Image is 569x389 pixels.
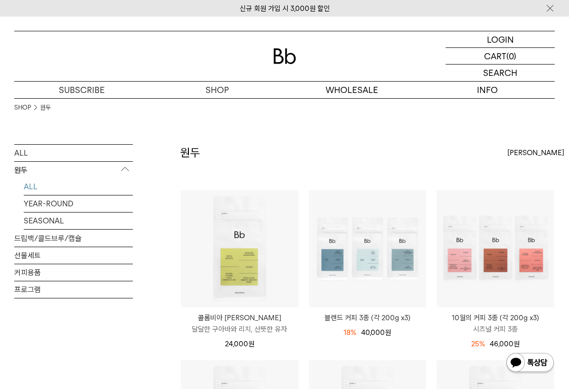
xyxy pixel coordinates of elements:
[14,162,133,179] p: 원두
[14,103,31,112] a: SHOP
[437,312,554,335] a: 10월의 커피 3종 (각 200g x3) 시즈널 커피 3종
[437,324,554,335] p: 시즈널 커피 3종
[437,312,554,324] p: 10월의 커피 3종 (각 200g x3)
[385,328,391,337] span: 원
[285,82,420,98] p: WHOLESALE
[14,264,133,281] a: 커피용품
[505,352,555,375] img: 카카오톡 채널 1:1 채팅 버튼
[180,145,200,161] h2: 원두
[181,324,298,335] p: 달달한 구아바와 리치, 산뜻한 유자
[273,48,296,64] img: 로고
[507,147,564,158] span: [PERSON_NAME]
[437,190,554,308] img: 10월의 커피 3종 (각 200g x3)
[14,230,133,247] a: 드립백/콜드브루/캡슐
[446,48,555,65] a: CART (0)
[471,338,485,350] div: 25%
[420,82,555,98] p: INFO
[361,328,391,337] span: 40,000
[14,145,133,161] a: ALL
[309,312,427,324] a: 블렌드 커피 3종 (각 200g x3)
[483,65,517,81] p: SEARCH
[309,190,427,308] img: 블렌드 커피 3종 (각 200g x3)
[40,103,51,112] a: 원두
[225,340,254,348] span: 24,000
[490,340,520,348] span: 46,000
[248,340,254,348] span: 원
[446,31,555,48] a: LOGIN
[240,4,330,13] a: 신규 회원 가입 시 3,000원 할인
[149,82,285,98] a: SHOP
[24,178,133,195] a: ALL
[24,195,133,212] a: YEAR-ROUND
[181,190,298,308] img: 콜롬비아 파티오 보니토
[181,312,298,335] a: 콜롬비아 [PERSON_NAME] 달달한 구아바와 리치, 산뜻한 유자
[513,340,520,348] span: 원
[14,82,149,98] a: SUBSCRIBE
[14,281,133,298] a: 프로그램
[24,213,133,229] a: SEASONAL
[181,312,298,324] p: 콜롬비아 [PERSON_NAME]
[484,48,506,64] p: CART
[487,31,514,47] p: LOGIN
[14,247,133,264] a: 선물세트
[344,327,356,338] div: 18%
[506,48,516,64] p: (0)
